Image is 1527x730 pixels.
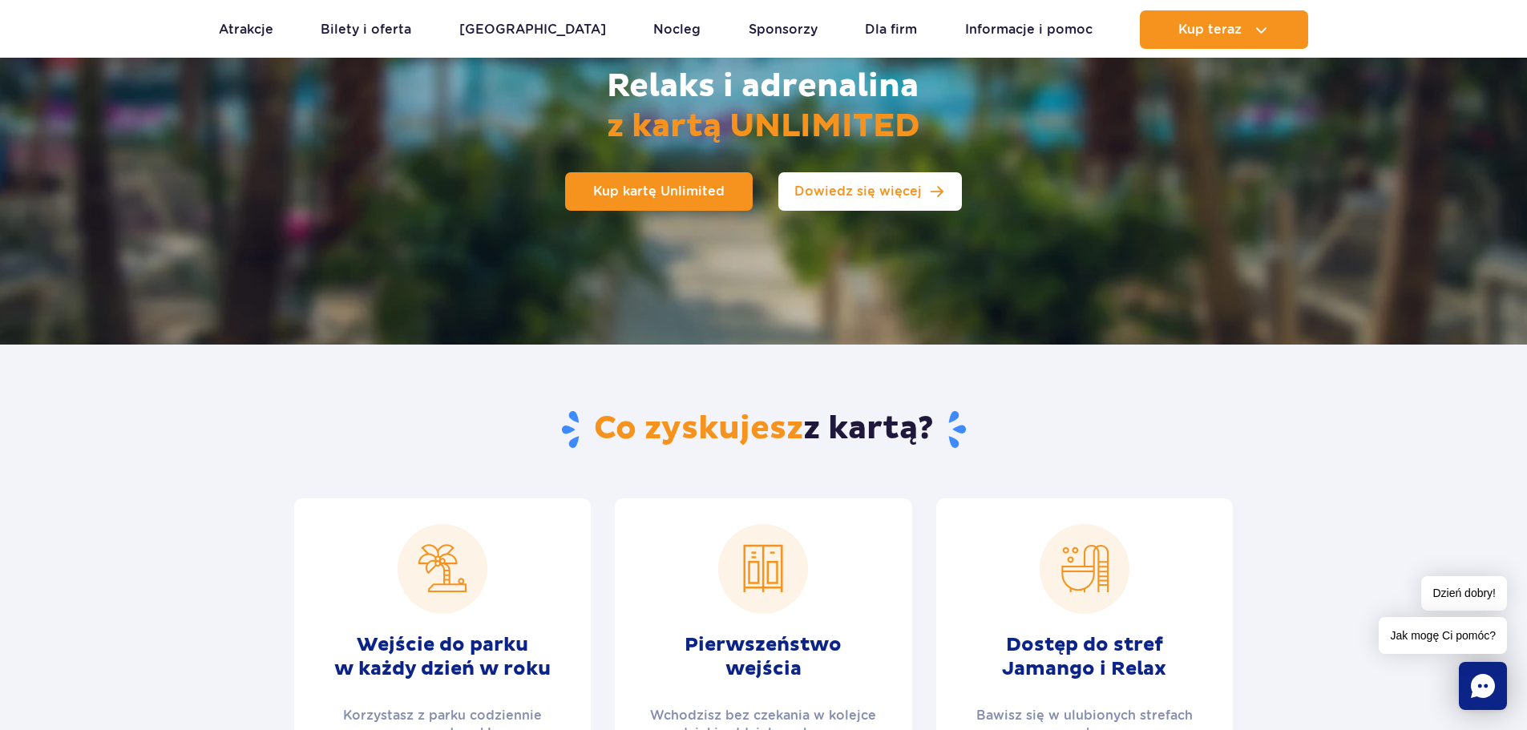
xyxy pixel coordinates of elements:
h2: Pierwszeństwo wejścia [685,633,842,681]
span: Dzień dobry! [1421,576,1507,611]
h2: z kartą? [294,409,1233,450]
span: Kup kartę Unlimited [593,185,725,198]
a: Dla firm [865,10,917,49]
span: Kup teraz [1178,22,1242,37]
h2: Wejście do parku w każdy dzień w roku [334,633,551,681]
span: Co zyskujesz [594,409,803,449]
button: Kup teraz [1140,10,1308,49]
h2: Relaks i adrenalina [607,67,920,147]
a: Kup kartę Unlimited [565,172,753,211]
span: Jak mogę Ci pomóc? [1379,617,1507,654]
a: Sponsorzy [749,10,818,49]
a: Informacje i pomoc [965,10,1093,49]
a: Atrakcje [219,10,273,49]
a: Dowiedz się więcej [778,172,962,211]
a: [GEOGRAPHIC_DATA] [459,10,606,49]
span: Dowiedz się więcej [794,185,922,198]
h2: Dostęp do stref Jamango i Relax [1002,633,1166,681]
span: z kartą UNLIMITED [607,107,920,147]
a: Nocleg [653,10,701,49]
div: Chat [1459,662,1507,710]
a: Bilety i oferta [321,10,411,49]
